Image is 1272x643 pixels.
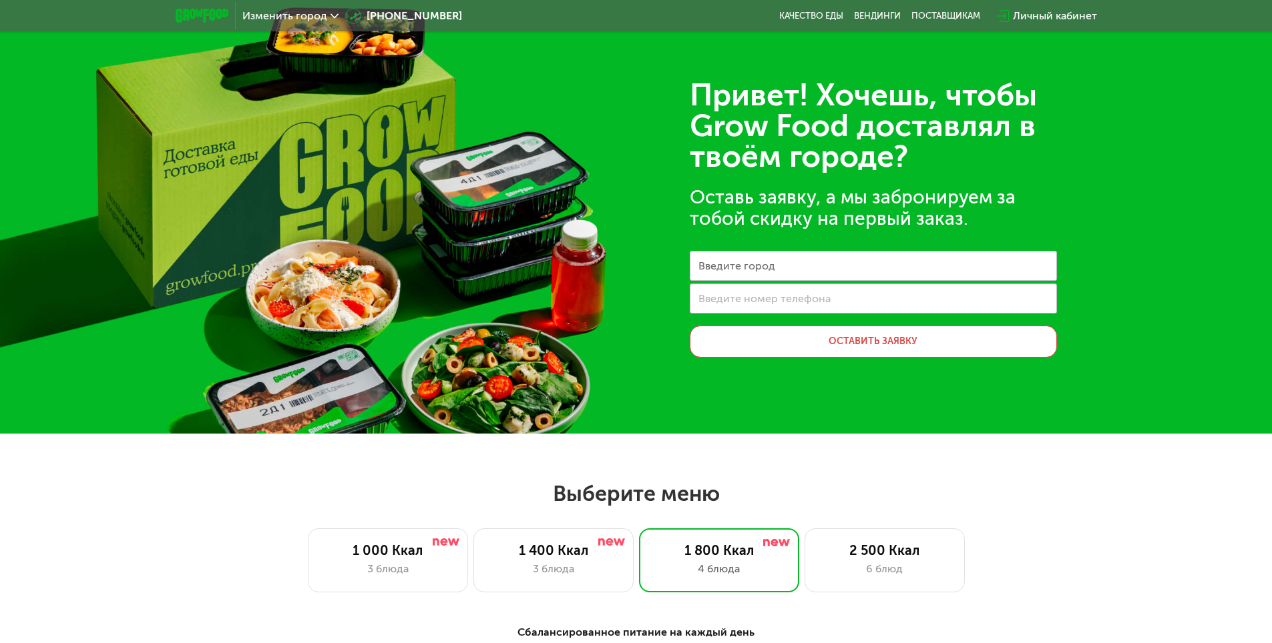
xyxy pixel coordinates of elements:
[911,11,980,21] div: поставщикам
[698,262,775,269] label: Введите город
[653,542,785,558] div: 1 800 Ккал
[322,542,454,558] div: 1 000 Ккал
[698,295,831,302] label: Введите номер телефона
[241,624,1032,641] div: Сбалансированное питание на каждый день
[779,11,843,21] a: Качество еды
[819,542,951,558] div: 2 500 Ккал
[43,480,1229,507] h2: Выберите меню
[690,187,1057,229] div: Оставь заявку, а мы забронируем за тобой скидку на первый заказ.
[487,561,620,577] div: 3 блюда
[854,11,901,21] a: Вендинги
[322,561,454,577] div: 3 блюда
[819,561,951,577] div: 6 блюд
[487,542,620,558] div: 1 400 Ккал
[690,326,1057,358] button: Оставить заявку
[653,561,785,577] div: 4 блюда
[345,8,462,24] a: [PHONE_NUMBER]
[1013,8,1097,24] div: Личный кабинет
[690,80,1057,172] div: Привет! Хочешь, чтобы Grow Food доставлял в твоём городе?
[242,11,327,21] span: Изменить город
